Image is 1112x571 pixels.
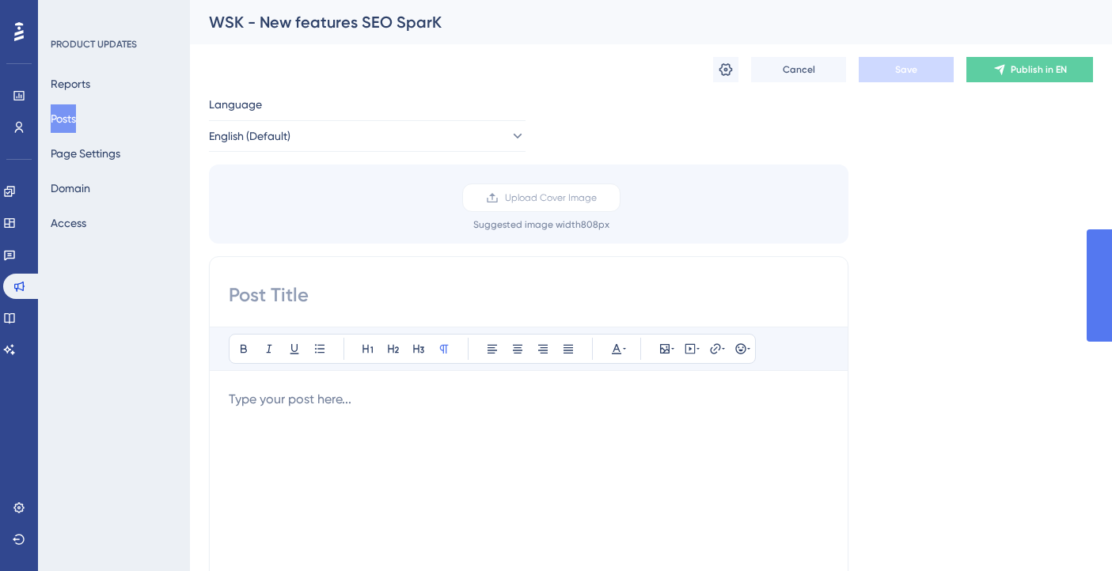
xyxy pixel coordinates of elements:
button: Publish in EN [966,57,1093,82]
span: English (Default) [209,127,290,146]
input: Post Title [229,282,829,308]
div: Suggested image width 808 px [473,218,609,231]
span: Language [209,95,262,114]
span: Save [895,63,917,76]
button: Access [51,209,86,237]
span: Cancel [783,63,815,76]
span: Publish in EN [1011,63,1067,76]
button: English (Default) [209,120,526,152]
button: Reports [51,70,90,98]
span: Upload Cover Image [505,191,597,204]
iframe: UserGuiding AI Assistant Launcher [1046,509,1093,556]
button: Save [859,57,954,82]
button: Posts [51,104,76,133]
button: Domain [51,174,90,202]
button: Page Settings [51,139,120,168]
div: PRODUCT UPDATES [51,38,137,51]
div: WSK - New features SEO SparK [209,11,1053,33]
button: Cancel [751,57,846,82]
